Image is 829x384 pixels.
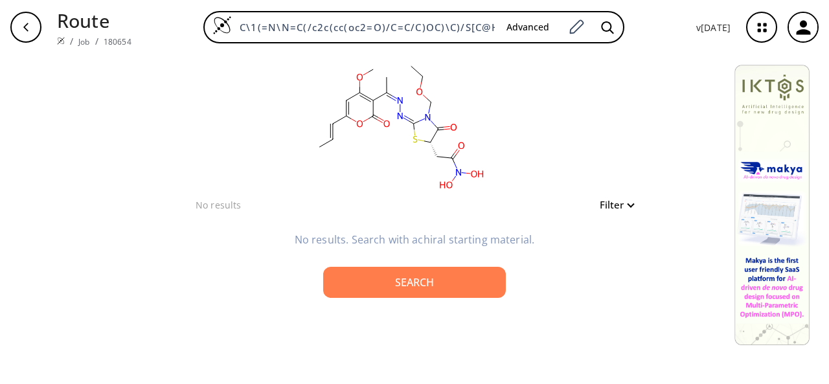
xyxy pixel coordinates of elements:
[271,54,530,197] svg: C\1(=N\N=C(/c2c(cc(oc2=O)/C=C/C)OC)\C)/S[C@H](C(=O)N1COCC)CC(=O)N(O)O
[592,200,633,210] button: Filter
[78,36,89,47] a: Job
[57,37,65,45] img: Spaya logo
[323,267,506,298] button: Search
[334,277,495,288] div: Search
[496,16,560,40] button: Advanced
[196,198,242,212] p: No results
[696,21,731,34] p: v [DATE]
[232,21,496,34] input: Enter SMILES
[278,232,551,247] p: No results. Search with achiral starting material.
[70,34,73,48] li: /
[734,65,810,345] img: Banner
[57,6,131,34] p: Route
[212,16,232,35] img: Logo Spaya
[95,34,98,48] li: /
[104,36,131,47] a: 180654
